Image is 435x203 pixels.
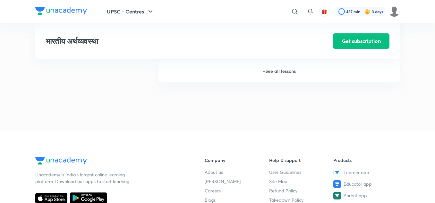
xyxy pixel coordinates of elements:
a: Refund Policy [269,187,334,194]
h6: Help & support [269,157,334,164]
a: Company Logo [35,7,87,16]
img: avatar [321,9,327,14]
a: Parent app [333,192,398,199]
button: UPSC - Centres [103,5,158,18]
button: Get subscription [333,33,389,49]
img: Company Logo [35,7,87,15]
a: [PERSON_NAME] [205,178,269,185]
img: Company Logo [35,157,87,165]
p: Unacademy is India’s largest online learning platform. Download our apps to start learning [35,171,132,185]
img: amit tripathi [389,6,400,17]
span: Parent app [344,192,367,199]
h6: Company [205,157,269,164]
img: Parent app [333,192,341,199]
span: Careers [205,187,221,194]
a: Company Logo [35,157,184,166]
a: User Guidelines [269,169,334,175]
a: About us [205,169,269,175]
img: Educator app [333,180,341,188]
a: Site Map [269,178,334,185]
a: Educator app [333,180,398,188]
a: Careers [205,187,269,194]
button: avatar [319,6,329,17]
a: Learner app [333,169,398,176]
h6: + See all lessons [158,60,400,82]
span: Learner app [344,169,369,176]
h6: Products [333,157,398,164]
img: streak [364,8,371,15]
span: Educator app [344,181,372,187]
h3: भारतीय अर्थव्यवस्था [46,37,297,46]
img: Learner app [333,169,341,176]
